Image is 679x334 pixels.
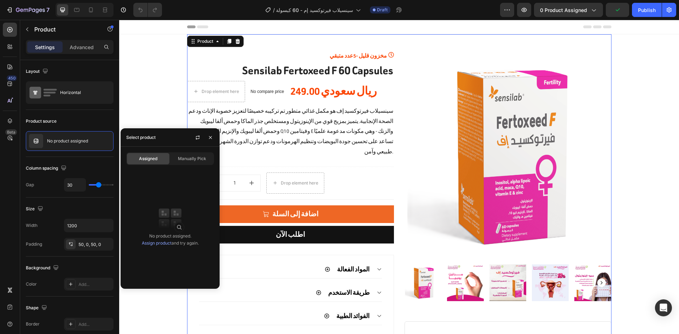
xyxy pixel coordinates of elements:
[26,263,60,273] div: Background
[234,33,237,40] span: 5
[77,18,95,25] div: Product
[156,204,184,233] img: collections
[5,129,17,135] div: Beta
[157,210,186,220] div: اطلب الآن
[26,204,45,214] div: Size
[79,321,112,328] div: Add...
[69,87,274,137] p: سينسيلاب فيرتوكسيد إف هو مكمل غذائي متطور تم تركيبه خصيصًا لتعزيز خصوبة الإناث ودعم الصحة الإنجاب...
[69,157,83,170] p: العدد
[217,293,250,300] strong: الفوائد الطبية
[3,3,53,17] button: 7
[7,75,17,81] div: 450
[209,269,250,277] strong: طريقة الاستخدم
[26,67,50,76] div: Layout
[126,134,156,141] div: Select product
[377,7,388,13] span: Draft
[210,32,268,41] p: مخزون قليل - عدد متبقي
[79,241,112,248] div: 50, 0, 50, 0
[276,6,353,14] span: سينسيلاب فيرتوكسيد إم - 60 كبسولة
[68,186,275,203] button: اضافة إلى السلة
[64,178,86,191] input: Auto
[142,240,172,246] a: Assign product
[162,160,199,166] div: Drop element here
[26,222,37,229] div: Width
[26,281,37,287] div: Color
[46,6,50,14] p: 7
[60,84,103,101] div: Horizontal
[79,281,112,288] div: Add...
[124,155,141,171] button: increment
[90,155,107,171] button: decrement
[29,134,43,148] img: no image transparent
[286,313,492,325] h3: 4.5
[133,3,162,17] div: Undo/Redo
[82,69,120,75] div: Drop element here
[107,155,124,171] input: quantity
[273,6,275,14] span: /
[218,246,250,253] strong: المواد الفعالة
[139,156,157,162] span: Assigned
[70,43,94,51] p: Advanced
[26,303,48,313] div: Shape
[132,70,165,74] p: No compare price
[26,321,40,327] div: Border
[64,219,113,232] input: Auto
[119,20,679,334] iframe: Design area
[655,299,672,316] div: Open Intercom Messenger
[170,64,258,80] div: 249.00 ريال سعودي
[478,259,487,267] button: Carousel Next Arrow
[26,241,42,247] div: Padding
[68,206,275,224] button: اطلب الآن
[632,3,662,17] button: Publish
[26,182,34,188] div: Gap
[540,6,587,14] span: 0 product assigned
[178,156,206,162] span: Manually Pick
[35,43,55,51] p: Settings
[34,25,94,34] p: Product
[638,6,656,14] div: Publish
[47,139,88,143] p: No product assigned
[68,43,275,58] h1: Sensilab Fertoxeed F 60 Capsules
[153,189,199,200] div: اضافة إلى السلة
[26,164,68,173] div: Column spacing
[142,233,199,247] div: No product assigned. and try again.
[26,118,57,124] div: Product source
[534,3,603,17] button: 0 product assigned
